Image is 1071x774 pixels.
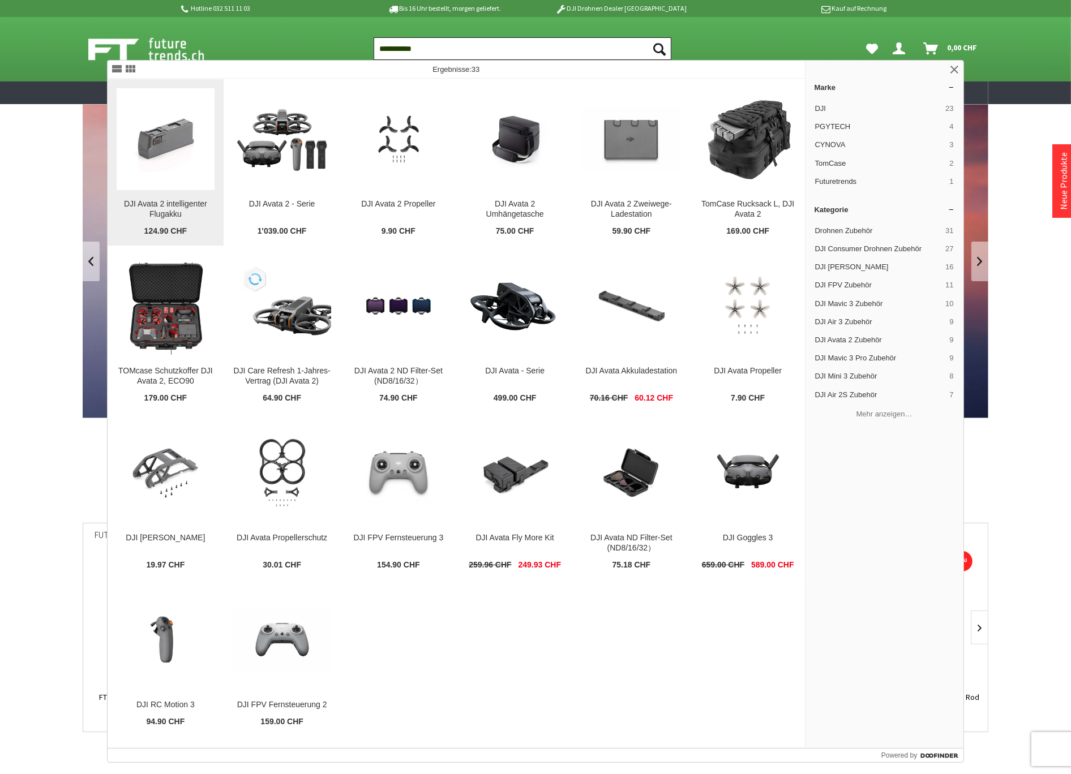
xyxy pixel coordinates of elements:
[117,533,215,543] div: DJI [PERSON_NAME]
[573,79,689,246] a: DJI Avata 2 Zweiwege-Ladestation DJI Avata 2 Zweiwege-Ladestation 59.90 CHF
[919,37,983,60] a: Warenkorb
[108,413,224,579] a: DJI Avata Oberschale DJI [PERSON_NAME] 19.97 CHF
[457,79,573,246] a: DJI Avata 2 Umhängetasche DJI Avata 2 Umhängetasche 75.00 CHF
[117,257,215,355] img: TOMcase Schutzkoffer DJI Avata 2, ECO90
[949,317,953,327] span: 9
[945,280,953,290] span: 11
[949,158,953,169] span: 2
[949,335,953,345] span: 9
[815,317,945,327] span: DJI Air 3 Zubehör
[612,560,651,570] span: 75.18 CHF
[466,268,564,344] img: DJI Avata - Serie
[648,37,671,60] button: Suchen
[89,691,216,714] a: FT4-P DJI Matrice 4 Two Drop Kit
[179,2,355,15] p: Hotline 032 511 11 03
[350,533,448,543] div: DJI FPV Fernsteuerung 3
[699,91,797,188] img: TomCase Rucksack L, DJI Avata 2
[815,280,941,290] span: DJI FPV Zubehör
[233,199,331,209] div: DJI Avata 2 - Serie
[117,700,215,710] div: DJI RC Motion 3
[350,106,448,171] img: DJI Avata 2 Propeller
[224,79,340,246] a: DJI Avata 2 - Serie DJI Avata 2 - Serie 1'039.00 CHF
[258,226,307,236] span: 1'039.00 CHF
[690,246,806,412] a: DJI Avata Propeller DJI Avata Propeller 7.90 CHF
[377,560,419,570] span: 154.90 CHF
[466,199,564,220] div: DJI Avata 2 Umhängetasche
[860,37,884,60] a: Meine Favoriten
[751,560,794,570] span: 589.00 CHF
[233,434,331,512] img: DJI Avata Propellerschutz
[466,533,564,543] div: DJI Avata Fly More Kit
[806,201,963,218] a: Kategorie
[83,104,988,418] a: DJI Mavic 4 Pro
[888,37,914,60] a: Dein Konto
[469,560,511,570] span: 259.96 CHF
[806,79,963,96] a: Marke
[710,2,886,15] p: Kauf auf Rechnung
[341,246,457,412] a: DJI Avata 2 ND Filter-Set (ND8/16/32） DJI Avata 2 ND Filter-Set (ND8/16/32） 74.90 CHF
[350,440,448,505] img: DJI FPV Fernsteuerung 3
[945,299,953,309] span: 10
[466,106,564,171] img: DJI Avata 2 Umhängetasche
[815,122,945,132] span: PGYTECH
[590,393,628,403] span: 70.16 CHF
[582,267,680,345] img: DJI Avata Akkuladestation
[949,140,953,150] span: 3
[947,38,977,57] span: 0,00 CHF
[382,226,415,236] span: 9.90 CHF
[533,2,709,15] p: DJI Drohnen Dealer [GEOGRAPHIC_DATA]
[815,158,945,169] span: TomCase
[815,244,941,254] span: DJI Consumer Drohnen Zubehör
[815,353,945,363] span: DJI Mavic 3 Pro Zubehör
[108,79,224,246] a: DJI Avata 2 intelligenter Flugakku DJI Avata 2 intelligenter Flugakku 124.90 CHF
[224,580,340,736] a: DJI FPV Fernsteuerung 2 DJI FPV Fernsteuerung 2 159.00 CHF
[519,560,561,570] span: 249.93 CHF
[1058,152,1069,210] a: Neue Produkte
[472,65,479,74] span: 33
[582,434,680,512] img: DJI Avata ND Filter-Set (ND8/16/32）
[815,299,941,309] span: DJI Mavic 3 Zubehör
[233,700,331,710] div: DJI FPV Fernsteuerung 2
[263,560,301,570] span: 30.01 CHF
[949,390,953,400] span: 7
[224,246,340,412] a: DJI Care Refresh 1-Jahres-Vertrag (DJI Avata 2) DJI Care Refresh 1-Jahres-Vertrag (DJI Avata 2) 6...
[233,607,331,672] img: DJI FPV Fernsteuerung 2
[635,393,673,403] span: 60.12 CHF
[945,262,953,272] span: 16
[144,393,187,403] span: 179.00 CHF
[573,246,689,412] a: DJI Avata Akkuladestation DJI Avata Akkuladestation 70.16 CHF 60.12 CHF
[582,366,680,376] div: DJI Avata Akkuladestation
[260,717,303,727] span: 159.00 CHF
[881,750,917,760] span: Powered by
[726,226,769,236] span: 169.00 CHF
[233,91,331,188] img: DJI Avata 2 - Serie
[582,106,680,171] img: DJI Avata 2 Zweiwege-Ladestation
[949,353,953,363] span: 9
[699,267,797,345] img: DJI Avata Propeller
[350,199,448,209] div: DJI Avata 2 Propeller
[341,413,457,579] a: DJI FPV Fernsteuerung 3 DJI FPV Fernsteuerung 3 154.90 CHF
[117,607,215,672] img: DJI RC Motion 3
[881,749,963,762] a: Powered by
[466,434,564,512] img: DJI Avata Fly More Kit
[457,413,573,579] a: DJI Avata Fly More Kit DJI Avata Fly More Kit 259.96 CHF 249.93 CHF
[379,393,418,403] span: 74.90 CHF
[356,2,533,15] p: Bis 16 Uhr bestellt, morgen geliefert.
[945,226,953,236] span: 31
[147,717,185,727] span: 94.90 CHF
[233,257,331,355] img: DJI Care Refresh 1-Jahres-Vertrag (DJI Avata 2)
[690,79,806,246] a: TomCase Rucksack L, DJI Avata 2 TomCase Rucksack L, DJI Avata 2 169.00 CHF
[466,366,564,376] div: DJI Avata - Serie
[147,560,185,570] span: 19.97 CHF
[350,273,448,338] img: DJI Avata 2 ND Filter-Set (ND8/16/32）
[815,104,941,114] span: DJI
[108,246,224,412] a: TOMcase Schutzkoffer DJI Avata 2, ECO90 TOMcase Schutzkoffer DJI Avata 2, ECO90 179.00 CHF
[815,335,945,345] span: DJI Avata 2 Zubehör
[815,140,945,150] span: CYNOVA
[117,106,215,171] img: DJI Avata 2 intelligenter Flugakku
[949,371,953,381] span: 8
[144,226,187,236] span: 124.90 CHF
[374,37,671,60] input: Produkt, Marke, Kategorie, EAN, Artikelnummer…
[350,366,448,386] div: DJI Avata 2 ND Filter-Set (ND8/16/32）
[815,177,945,187] span: Futuretrends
